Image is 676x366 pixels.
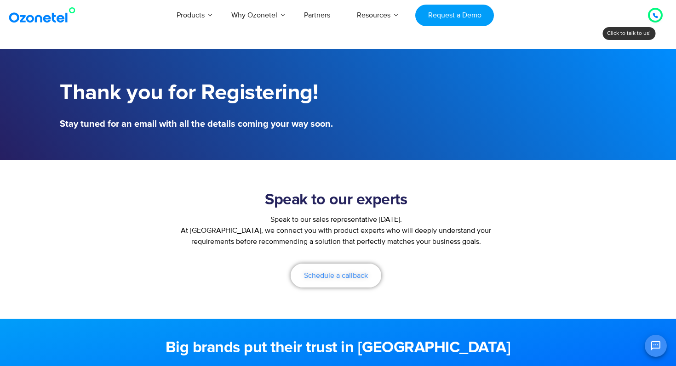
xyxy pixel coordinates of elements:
[304,272,368,279] span: Schedule a callback
[291,264,381,287] a: Schedule a callback
[173,214,499,225] div: Speak to our sales representative [DATE].
[173,225,499,247] p: At [GEOGRAPHIC_DATA], we connect you with product experts who will deeply understand your require...
[173,191,499,209] h2: Speak to our experts
[645,335,667,357] button: Open chat
[415,5,494,26] a: Request a Demo
[60,339,616,357] h2: Big brands put their trust in [GEOGRAPHIC_DATA]
[60,119,333,129] h5: Stay tuned for an email with all the details coming your way soon.
[60,80,333,106] h1: Thank you for Registering!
